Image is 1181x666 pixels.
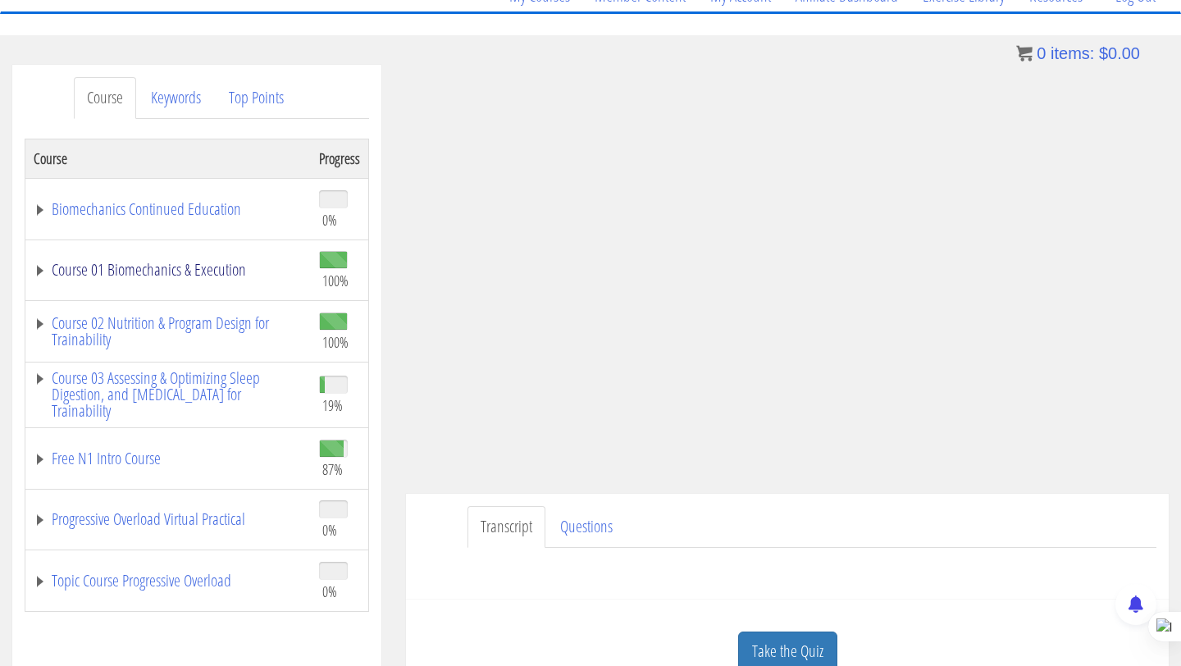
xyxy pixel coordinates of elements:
[34,370,303,419] a: Course 03 Assessing & Optimizing Sleep Digestion, and [MEDICAL_DATA] for Trainability
[322,521,337,539] span: 0%
[34,511,303,527] a: Progressive Overload Virtual Practical
[322,333,349,351] span: 100%
[1016,45,1033,62] img: icon11.png
[547,506,626,548] a: Questions
[1099,44,1140,62] bdi: 0.00
[1037,44,1046,62] span: 0
[138,77,214,119] a: Keywords
[322,271,349,290] span: 100%
[1099,44,1108,62] span: $
[34,201,303,217] a: Biomechanics Continued Education
[34,450,303,467] a: Free N1 Intro Course
[311,139,369,178] th: Progress
[34,315,303,348] a: Course 02 Nutrition & Program Design for Trainability
[34,262,303,278] a: Course 01 Biomechanics & Execution
[216,77,297,119] a: Top Points
[74,77,136,119] a: Course
[322,396,343,414] span: 19%
[467,506,545,548] a: Transcript
[1051,44,1094,62] span: items:
[322,211,337,229] span: 0%
[25,139,312,178] th: Course
[322,460,343,478] span: 87%
[322,582,337,600] span: 0%
[34,572,303,589] a: Topic Course Progressive Overload
[1016,44,1140,62] a: 0 items: $0.00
